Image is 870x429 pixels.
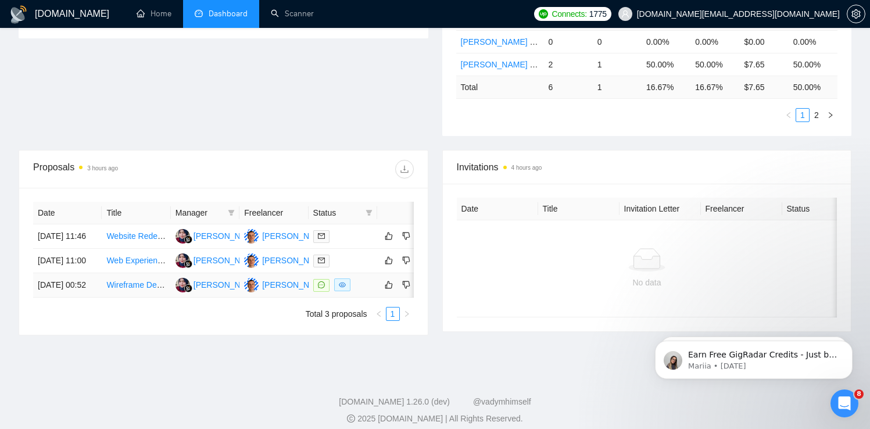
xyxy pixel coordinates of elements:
[638,316,870,398] iframe: Intercom notifications message
[318,257,325,264] span: mail
[739,76,788,98] td: $ 7.65
[701,198,782,220] th: Freelancer
[538,198,620,220] th: Title
[593,30,642,53] td: 0
[457,198,538,220] th: Date
[184,284,192,292] img: gigradar-bm.png
[539,9,548,19] img: upwork-logo.png
[386,308,399,320] a: 1
[395,160,414,178] button: download
[739,53,788,76] td: $7.65
[400,307,414,321] button: right
[33,224,102,249] td: [DATE] 11:46
[847,5,865,23] button: setting
[176,280,260,289] a: RH[PERSON_NAME]
[543,30,592,53] td: 0
[385,231,393,241] span: like
[385,280,393,289] span: like
[690,53,739,76] td: 50.00%
[339,397,450,406] a: [DOMAIN_NAME] 1.26.0 (dev)
[782,108,796,122] li: Previous Page
[642,53,690,76] td: 50.00%
[372,307,386,321] button: left
[106,256,364,265] a: Web Experience Designer (WebGL / Creative Tech / Data Visualisation)
[739,30,788,53] td: $0.00
[399,253,413,267] button: dislike
[847,9,865,19] a: setting
[403,310,410,317] span: right
[402,256,410,265] span: dislike
[789,76,837,98] td: 50.00 %
[106,231,172,241] a: Website Redesign
[782,108,796,122] button: left
[690,76,739,98] td: 16.67 %
[262,278,329,291] div: [PERSON_NAME]
[102,249,170,273] td: Web Experience Designer (WebGL / Creative Tech / Data Visualisation)
[824,108,837,122] button: right
[593,53,642,76] td: 1
[195,9,203,17] span: dashboard
[102,202,170,224] th: Title
[642,30,690,53] td: 0.00%
[87,165,118,171] time: 3 hours ago
[382,278,396,292] button: like
[176,253,190,268] img: RH
[589,8,607,20] span: 1775
[9,413,861,425] div: 2025 [DOMAIN_NAME] | All Rights Reserved.
[171,202,239,224] th: Manager
[176,229,190,244] img: RH
[363,204,375,221] span: filter
[106,280,416,289] a: Wireframe Design for AI-Powered Student Note-Taking App in [GEOGRAPHIC_DATA]
[824,108,837,122] li: Next Page
[854,389,864,399] span: 8
[375,310,382,317] span: left
[313,206,361,219] span: Status
[593,76,642,98] td: 1
[642,76,690,98] td: 16.67 %
[239,202,308,224] th: Freelancer
[9,5,28,24] img: logo
[620,198,701,220] th: Invitation Letter
[473,397,531,406] a: @vadymhimself
[399,278,413,292] button: dislike
[511,165,542,171] time: 4 hours ago
[244,229,259,244] img: IZ
[382,229,396,243] button: like
[184,235,192,244] img: gigradar-bm.png
[262,230,329,242] div: [PERSON_NAME]
[209,9,248,19] span: Dashboard
[194,230,260,242] div: [PERSON_NAME]
[347,414,355,423] span: copyright
[372,307,386,321] li: Previous Page
[244,253,259,268] img: IZ
[466,276,828,289] div: No data
[789,53,837,76] td: 50.00%
[33,160,223,178] div: Proposals
[366,209,373,216] span: filter
[33,202,102,224] th: Date
[543,53,592,76] td: 2
[176,255,260,264] a: RH[PERSON_NAME]
[176,231,260,240] a: RH[PERSON_NAME]
[796,109,809,121] a: 1
[318,233,325,239] span: mail
[789,30,837,53] td: 0.00%
[102,273,170,298] td: Wireframe Design for AI-Powered Student Note-Taking App in Figma
[318,281,325,288] span: message
[827,112,834,119] span: right
[457,160,837,174] span: Invitations
[782,198,864,220] th: Status
[306,307,367,321] li: Total 3 proposals
[244,255,329,264] a: IZ[PERSON_NAME]
[244,278,259,292] img: IZ
[543,76,592,98] td: 6
[385,256,393,265] span: like
[137,9,171,19] a: homeHome
[690,30,739,53] td: 0.00%
[339,281,346,288] span: eye
[382,253,396,267] button: like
